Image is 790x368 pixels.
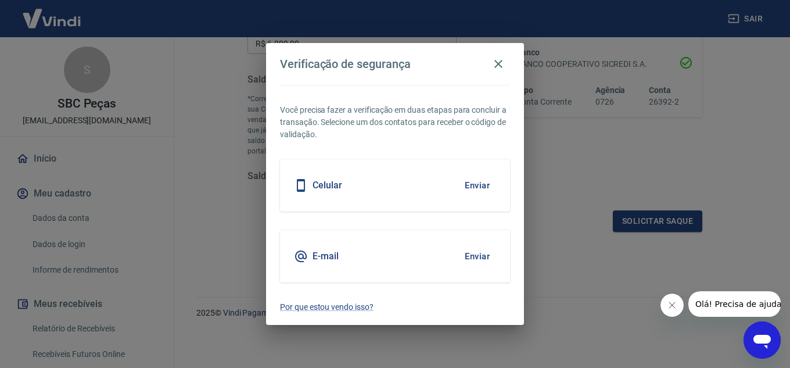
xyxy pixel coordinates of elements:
h5: E-mail [313,251,339,262]
button: Enviar [458,173,496,198]
h4: Verificação de segurança [280,57,411,71]
button: Enviar [458,244,496,269]
a: Por que estou vendo isso? [280,301,510,313]
iframe: Botão para abrir a janela de mensagens [744,321,781,359]
span: Olá! Precisa de ajuda? [7,8,98,17]
iframe: Fechar mensagem [660,294,684,317]
p: Você precisa fazer a verificação em duas etapas para concluir a transação. Selecione um dos conta... [280,104,510,141]
iframe: Mensagem da empresa [688,291,781,317]
h5: Celular [313,180,342,191]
